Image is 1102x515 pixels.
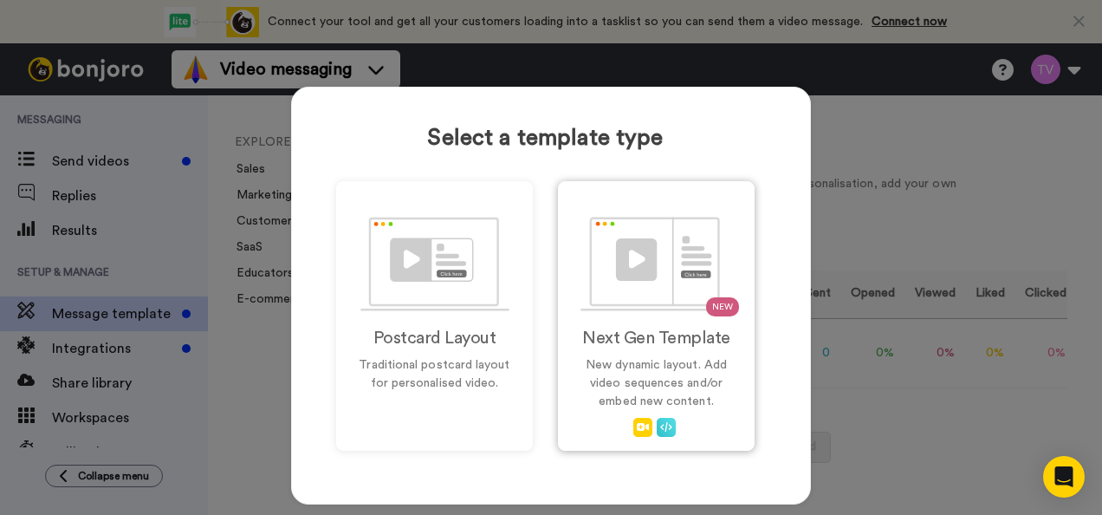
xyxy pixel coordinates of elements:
[336,181,533,451] a: Postcard LayoutTraditional postcard layout for personalised video.
[336,126,755,151] h1: Select a template type
[706,297,739,316] span: NEW
[633,418,652,437] img: AddVideo.svg
[558,181,755,451] a: NEWNext Gen TemplateNew dynamic layout. Add video sequences and/or embed new content.
[360,217,509,311] img: PostcardLayout.svg
[576,356,736,411] p: New dynamic layout. Add video sequences and/or embed new content.
[576,329,736,348] h2: Next Gen Template
[354,356,515,393] p: Traditional postcard layout for personalised video.
[354,329,515,348] h2: Postcard Layout
[657,418,676,437] img: Embed.svg
[580,217,733,311] img: NextGenLayout.svg
[1043,456,1085,498] div: Open Intercom Messenger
